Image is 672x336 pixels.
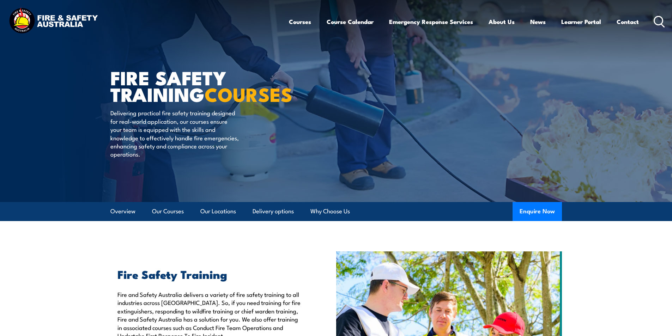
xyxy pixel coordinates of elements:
h1: FIRE SAFETY TRAINING [110,69,285,102]
a: Overview [110,202,135,221]
p: Delivering practical fire safety training designed for real-world application, our courses ensure... [110,109,239,158]
a: Course Calendar [327,12,374,31]
h2: Fire Safety Training [117,269,304,279]
button: Enquire Now [513,202,562,221]
a: Our Courses [152,202,184,221]
a: Learner Portal [561,12,601,31]
a: Why Choose Us [310,202,350,221]
a: Contact [617,12,639,31]
a: Our Locations [200,202,236,221]
a: Delivery options [253,202,294,221]
a: About Us [489,12,515,31]
a: Emergency Response Services [389,12,473,31]
strong: COURSES [205,79,292,108]
a: Courses [289,12,311,31]
a: News [530,12,546,31]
